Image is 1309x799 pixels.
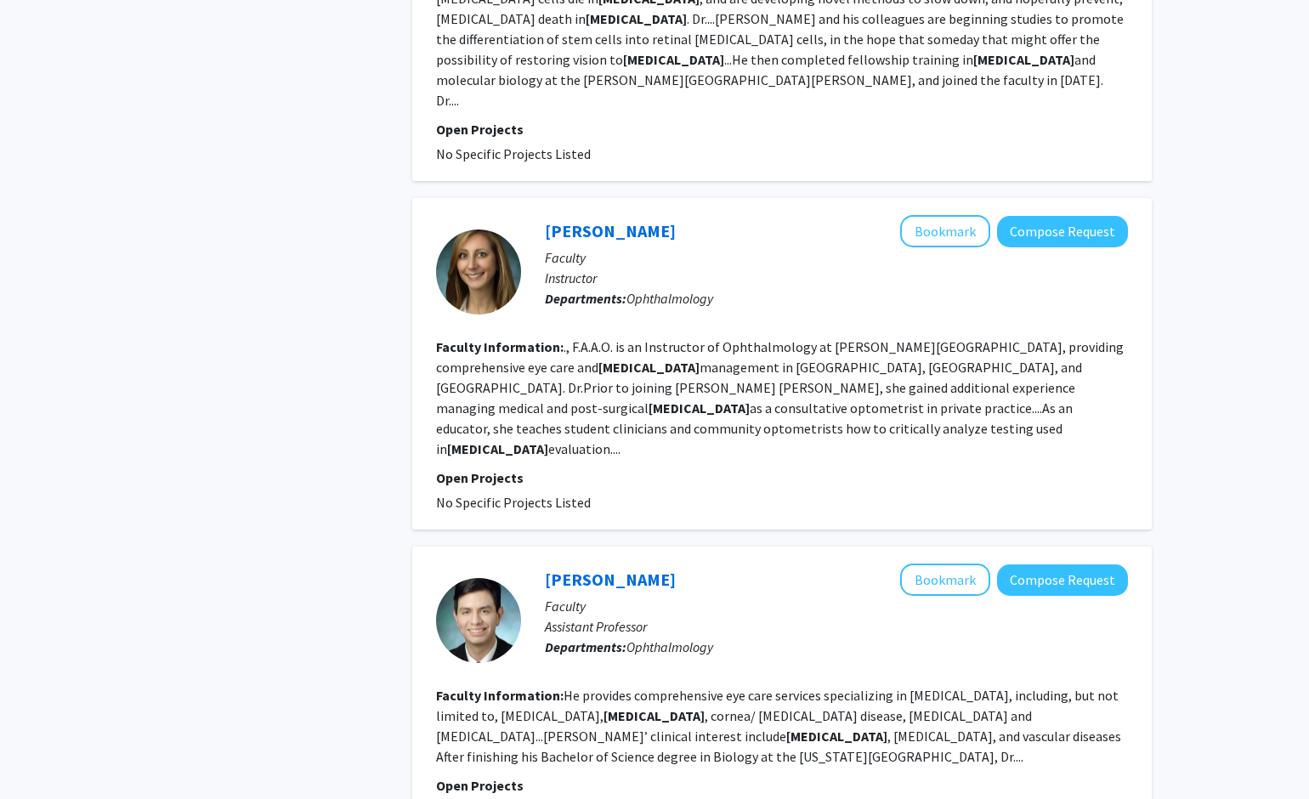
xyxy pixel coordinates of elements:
p: Open Projects [436,467,1128,488]
button: Compose Request to Corinne Casey [997,216,1128,247]
p: Faculty [545,247,1128,268]
span: Ophthalmology [626,290,713,307]
b: Departments: [545,290,626,307]
b: [MEDICAL_DATA] [603,707,705,724]
span: No Specific Projects Listed [436,145,591,162]
p: Faculty [545,596,1128,616]
p: Assistant Professor [545,616,1128,637]
b: [MEDICAL_DATA] [786,728,887,745]
fg-read-more: He provides comprehensive eye care services specializing in [MEDICAL_DATA], including, but not li... [436,687,1121,765]
b: [MEDICAL_DATA] [598,359,700,376]
b: [MEDICAL_DATA] [973,51,1074,68]
b: Faculty Information: [436,687,564,704]
b: [MEDICAL_DATA] [586,10,687,27]
fg-read-more: ., F.A.A.O. is an Instructor of Ophthalmology at [PERSON_NAME][GEOGRAPHIC_DATA], providing compre... [436,338,1124,457]
iframe: Chat [13,722,72,786]
p: Open Projects [436,775,1128,796]
a: [PERSON_NAME] [545,569,676,590]
b: [MEDICAL_DATA] [447,440,548,457]
b: [MEDICAL_DATA] [623,51,724,68]
b: Departments: [545,638,626,655]
span: Ophthalmology [626,638,713,655]
p: Instructor [545,268,1128,288]
button: Add Anthony Gonzales to Bookmarks [900,564,990,596]
a: [PERSON_NAME] [545,220,676,241]
button: Add Corinne Casey to Bookmarks [900,215,990,247]
b: [MEDICAL_DATA] [649,399,750,416]
button: Compose Request to Anthony Gonzales [997,564,1128,596]
span: No Specific Projects Listed [436,494,591,511]
p: Open Projects [436,119,1128,139]
b: Faculty Information: [436,338,564,355]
